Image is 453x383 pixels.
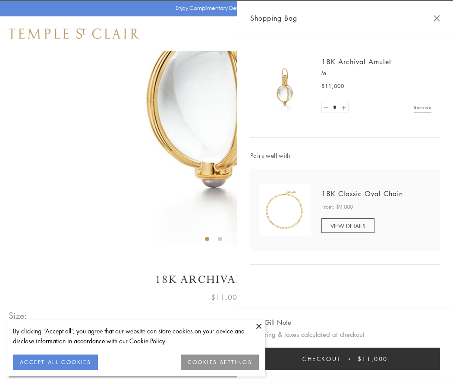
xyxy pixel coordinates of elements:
[321,69,431,78] p: M
[176,4,274,13] p: Enjoy Complimentary Delivery & Returns
[321,82,344,91] span: $11,000
[250,329,440,340] p: Shipping & taxes calculated at checkout
[259,184,311,236] img: N88865-OV18
[259,60,311,112] img: 18K Archival Amulet
[9,272,444,287] h1: 18K Archival Amulet
[321,203,353,211] span: From: $9,000
[181,355,259,370] button: COOKIES SETTINGS
[250,348,440,370] button: Checkout $11,000
[211,292,242,303] span: $11,000
[9,28,139,39] img: Temple St. Clair
[330,222,365,230] span: VIEW DETAILS
[358,354,388,364] span: $11,000
[321,189,403,198] a: 18K Classic Oval Chain
[434,15,440,22] button: Close Shopping Bag
[414,103,431,112] a: Remove
[322,102,330,113] a: Set quantity to 0
[13,326,259,346] div: By clicking “Accept all”, you agree that our website can store cookies on your device and disclos...
[321,218,374,233] a: VIEW DETAILS
[250,13,297,24] span: Shopping Bag
[9,308,28,323] span: Size:
[250,317,291,328] button: Add Gift Note
[13,355,98,370] button: ACCEPT ALL COOKIES
[321,57,391,66] a: 18K Archival Amulet
[250,151,440,160] span: Pairs well with
[339,102,348,113] a: Set quantity to 2
[302,354,341,364] span: Checkout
